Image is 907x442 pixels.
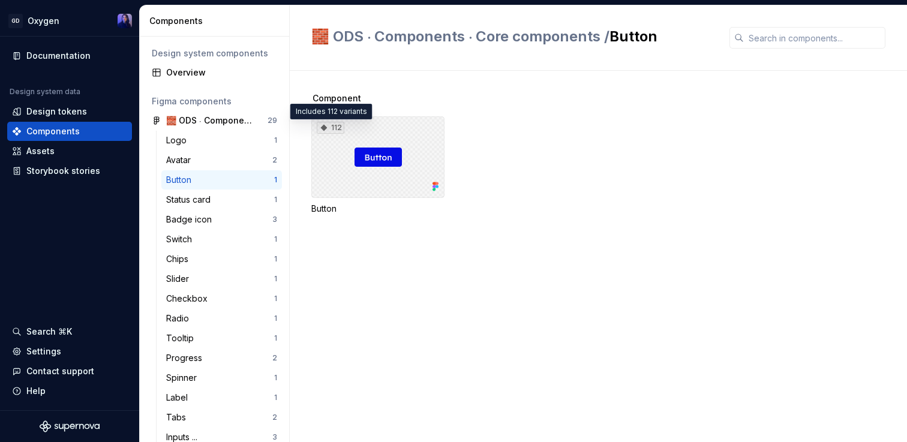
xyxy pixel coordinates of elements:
[26,145,55,157] div: Assets
[7,46,132,65] a: Documentation
[274,274,277,284] div: 1
[161,210,282,229] a: Badge icon3
[166,352,207,364] div: Progress
[161,309,282,328] a: Radio1
[744,27,885,49] input: Search in components...
[149,15,284,27] div: Components
[166,411,191,423] div: Tabs
[161,329,282,348] a: Tooltip1
[7,122,132,141] a: Components
[147,63,282,82] a: Overview
[274,254,277,264] div: 1
[272,215,277,224] div: 3
[8,14,23,28] div: GD
[274,314,277,323] div: 1
[166,273,194,285] div: Slider
[7,362,132,381] button: Contact support
[311,28,609,45] span: 🧱 ODS ⸱ Components ⸱ Core components /
[161,151,282,170] a: Avatar2
[118,14,132,28] img: Ana Althoff
[166,312,194,324] div: Radio
[166,372,202,384] div: Spinner
[274,234,277,244] div: 1
[2,8,137,34] button: GDOxygenAna Althoff
[166,214,217,225] div: Badge icon
[26,326,72,338] div: Search ⌘K
[166,293,212,305] div: Checkbox
[26,385,46,397] div: Help
[10,87,80,97] div: Design system data
[161,388,282,407] a: Label1
[161,269,282,288] a: Slider1
[166,174,196,186] div: Button
[166,134,191,146] div: Logo
[26,345,61,357] div: Settings
[161,408,282,427] a: Tabs2
[166,194,215,206] div: Status card
[274,175,277,185] div: 1
[7,161,132,181] a: Storybook stories
[166,392,193,404] div: Label
[268,116,277,125] div: 29
[272,413,277,422] div: 2
[161,131,282,150] a: Logo1
[7,342,132,361] a: Settings
[166,67,277,79] div: Overview
[272,353,277,363] div: 2
[40,420,100,432] svg: Supernova Logo
[274,333,277,343] div: 1
[7,142,132,161] a: Assets
[166,154,196,166] div: Avatar
[272,432,277,442] div: 3
[26,106,87,118] div: Design tokens
[274,373,277,383] div: 1
[26,365,94,377] div: Contact support
[274,195,277,205] div: 1
[161,190,282,209] a: Status card1
[161,230,282,249] a: Switch1
[7,322,132,341] button: Search ⌘K
[161,170,282,190] a: Button1
[317,122,344,134] div: 112
[313,92,361,104] span: Component
[26,50,91,62] div: Documentation
[166,332,199,344] div: Tooltip
[7,381,132,401] button: Help
[272,155,277,165] div: 2
[311,203,445,215] div: Button
[274,294,277,303] div: 1
[152,95,277,107] div: Figma components
[161,289,282,308] a: Checkbox1
[161,368,282,387] a: Spinner1
[290,104,373,119] div: Includes 112 variants
[26,165,100,177] div: Storybook stories
[147,111,282,130] a: 🧱 ODS ⸱ Components ⸱ Core components29
[161,348,282,368] a: Progress2
[161,249,282,269] a: Chips1
[26,125,80,137] div: Components
[274,136,277,145] div: 1
[166,253,193,265] div: Chips
[166,115,256,127] div: 🧱 ODS ⸱ Components ⸱ Core components
[274,393,277,402] div: 1
[311,116,445,215] div: 112Button
[7,102,132,121] a: Design tokens
[311,27,715,46] h2: Button
[152,47,277,59] div: Design system components
[28,15,59,27] div: Oxygen
[166,233,197,245] div: Switch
